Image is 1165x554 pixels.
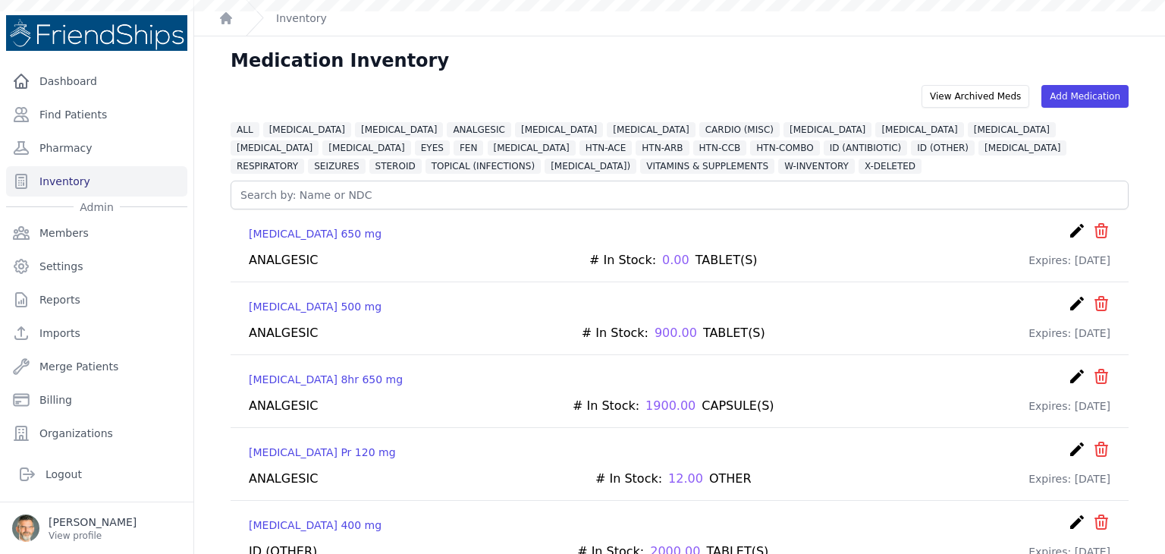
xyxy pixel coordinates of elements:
a: [MEDICAL_DATA] 500 mg [249,299,382,314]
a: Find Patients [6,99,187,130]
span: ID (OTHER) [911,140,975,156]
span: Admin [74,200,120,215]
span: [MEDICAL_DATA] [515,122,603,137]
a: [MEDICAL_DATA] 8hr 650 mg [249,372,403,387]
span: [MEDICAL_DATA] [607,122,695,137]
i: create [1068,367,1086,386]
div: ANALGESIC [249,251,318,269]
span: HTN-COMBO [750,140,819,156]
a: Pharmacy [6,133,187,163]
a: [MEDICAL_DATA] Pr 120 mg [249,445,396,460]
span: [MEDICAL_DATA] [355,122,443,137]
span: HTN-ARB [636,140,689,156]
div: Expires: [DATE] [1028,324,1110,342]
div: # In Stock: TABLET(S) [582,324,765,342]
a: [MEDICAL_DATA] 400 mg [249,518,382,533]
span: [MEDICAL_DATA] [322,140,410,156]
span: EYES [415,140,450,156]
a: create [1068,367,1086,391]
div: # In Stock: TABLET(S) [589,251,758,269]
input: Search by: Name or NDC [231,181,1129,209]
a: [PERSON_NAME] View profile [12,515,181,542]
span: [MEDICAL_DATA] [231,140,319,156]
a: Settings [6,251,187,282]
a: create [1068,440,1086,464]
span: [MEDICAL_DATA]) [545,159,636,174]
a: Merge Patients [6,351,187,382]
div: ANALGESIC [249,397,318,415]
div: ANALGESIC [249,470,318,488]
span: [MEDICAL_DATA] [783,122,871,137]
span: 0.00 [662,251,689,269]
p: View profile [49,530,137,542]
a: create [1068,222,1086,245]
span: ALL [231,122,259,137]
span: 900.00 [655,324,697,342]
span: HTN-CCB [693,140,747,156]
a: Imports [6,318,187,348]
div: Expires: [DATE] [1028,470,1110,488]
span: [MEDICAL_DATA] [488,140,576,156]
i: create [1068,440,1086,458]
div: ANALGESIC [249,324,318,342]
a: Billing [6,385,187,415]
i: create [1068,294,1086,313]
a: Add Medication [1041,85,1129,108]
span: VITAMINS & SUPPLEMENTS [640,159,774,174]
span: TOPICAL (INFECTIONS) [425,159,541,174]
span: CARDIO (MISC) [699,122,780,137]
a: Inventory [6,166,187,197]
span: 12.00 [668,470,703,488]
span: [MEDICAL_DATA] [875,122,963,137]
div: # In Stock: OTHER [595,470,752,488]
span: [MEDICAL_DATA] [263,122,351,137]
span: W-INVENTORY [778,159,855,174]
a: Inventory [276,11,327,26]
span: [MEDICAL_DATA] [978,140,1066,156]
a: [MEDICAL_DATA] 650 mg [249,226,382,241]
p: [PERSON_NAME] [49,515,137,530]
a: Members [6,218,187,248]
span: RESPIRATORY [231,159,304,174]
a: create [1068,513,1086,537]
span: 1900.00 [645,397,696,415]
a: Logout [12,459,181,489]
span: HTN-ACE [579,140,632,156]
i: create [1068,513,1086,531]
span: X-DELETED [859,159,922,174]
div: View Archived Meds [922,85,1029,108]
div: Expires: [DATE] [1028,397,1110,415]
i: create [1068,222,1086,240]
h1: Medication Inventory [231,49,449,73]
img: Medical Missions EMR [6,15,187,51]
a: Reports [6,285,187,315]
div: Expires: [DATE] [1028,251,1110,269]
span: ID (ANTIBIOTIC) [824,140,907,156]
span: SEIZURES [308,159,365,174]
a: Organizations [6,418,187,449]
a: create [1068,294,1086,318]
span: [MEDICAL_DATA] [968,122,1056,137]
div: # In Stock: CAPSULE(S) [573,397,774,415]
span: ANALGESIC [447,122,511,137]
span: STEROID [369,159,422,174]
a: Dashboard [6,66,187,96]
span: FEN [454,140,483,156]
